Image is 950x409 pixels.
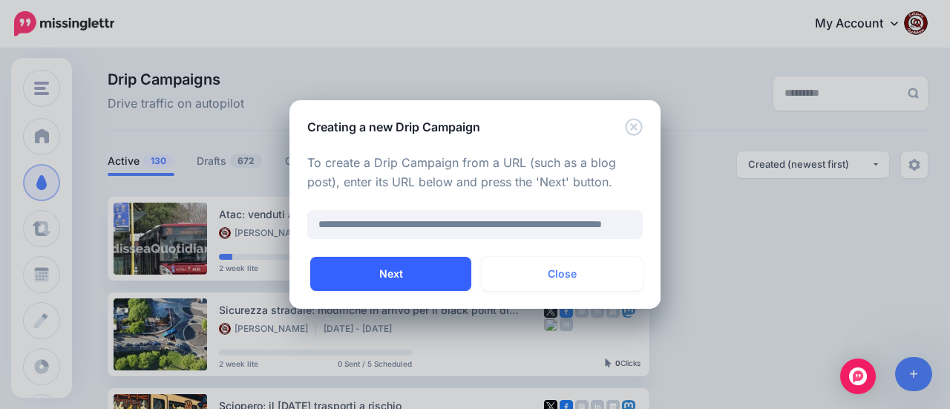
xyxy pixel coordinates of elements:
[307,154,643,192] p: To create a Drip Campaign from a URL (such as a blog post), enter its URL below and press the 'Ne...
[625,118,643,137] button: Close
[840,359,876,394] div: Open Intercom Messenger
[307,118,480,136] h5: Creating a new Drip Campaign
[310,257,471,291] button: Next
[482,257,643,291] button: Close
